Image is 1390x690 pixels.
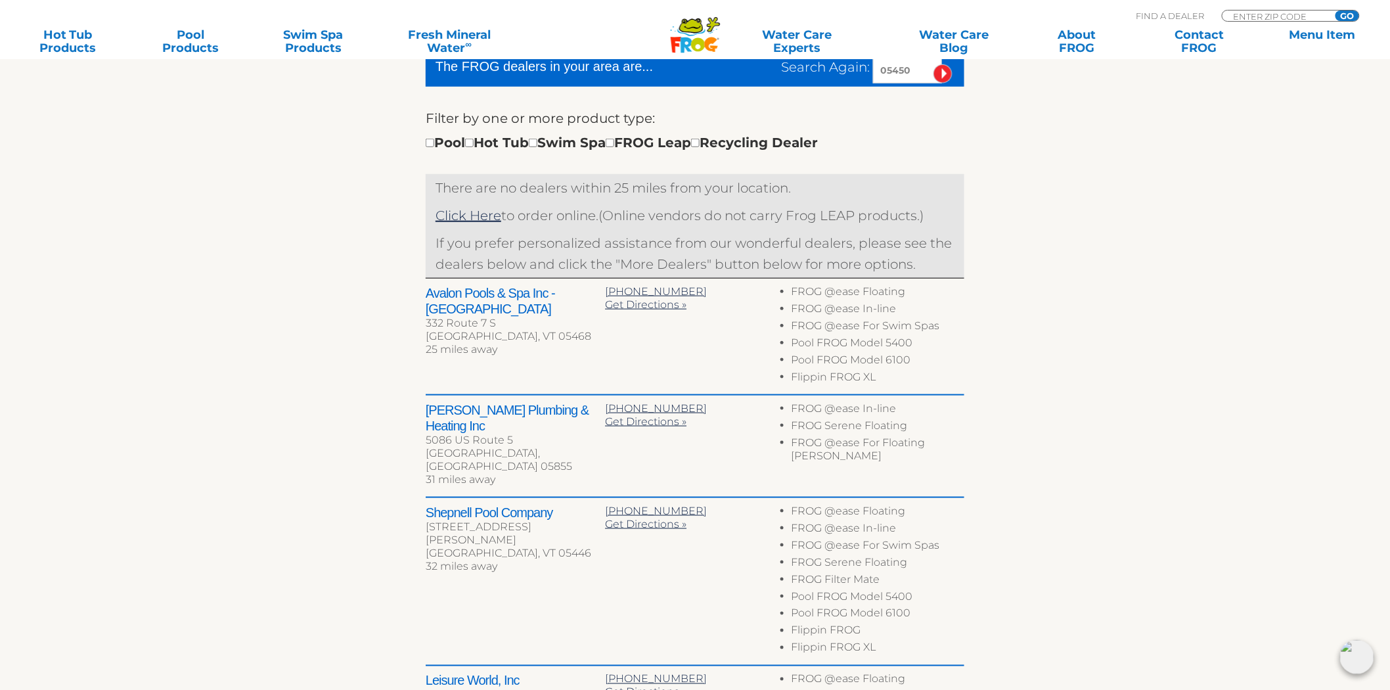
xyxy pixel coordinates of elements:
a: [PHONE_NUMBER] [605,285,707,298]
a: Get Directions » [605,518,686,530]
li: Pool FROG Model 6100 [792,607,964,624]
li: FROG @ease In-line [792,302,964,319]
input: Submit [933,64,953,83]
span: 32 miles away [426,560,497,572]
li: FROG @ease In-line [792,522,964,539]
a: Water CareExperts [709,28,886,55]
a: [PHONE_NUMBER] [605,505,707,517]
input: Zip Code Form [1232,11,1321,22]
a: Hot TubProducts [13,28,122,55]
a: Get Directions » [605,415,686,428]
a: Water CareBlog [899,28,1008,55]
li: Flippin FROG XL [792,641,964,658]
span: Search Again: [781,59,870,75]
li: Pool FROG Model 5400 [792,590,964,607]
a: AboutFROG [1022,28,1131,55]
p: Find A Dealer [1136,10,1205,22]
li: FROG @ease Floating [792,505,964,522]
div: [STREET_ADDRESS][PERSON_NAME] [426,520,605,547]
div: 5086 US Route 5 [426,434,605,447]
li: FROG Filter Mate [792,573,964,590]
div: The FROG dealers in your area are... [436,57,700,76]
a: [PHONE_NUMBER] [605,673,707,685]
a: Click Here [436,208,501,223]
li: FROG @ease In-line [792,402,964,419]
span: to order online. [436,208,598,223]
li: FROG Serene Floating [792,556,964,573]
h2: [PERSON_NAME] Plumbing & Heating Inc [426,402,605,434]
p: (Online vendors do not carry Frog LEAP products.) [436,205,954,226]
a: Fresh MineralWater∞ [381,28,518,55]
sup: ∞ [465,39,472,49]
div: [GEOGRAPHIC_DATA], VT 05468 [426,330,605,343]
input: GO [1335,11,1359,21]
a: Swim SpaProducts [259,28,368,55]
span: 25 miles away [426,343,497,356]
li: Flippin FROG XL [792,371,964,388]
li: FROG @ease For Swim Spas [792,319,964,336]
li: Flippin FROG [792,624,964,641]
span: 31 miles away [426,473,495,486]
li: Pool FROG Model 5400 [792,336,964,354]
a: Get Directions » [605,298,686,311]
p: There are no dealers within 25 miles from your location. [436,177,954,198]
li: FROG @ease Floating [792,673,964,690]
a: [PHONE_NUMBER] [605,402,707,415]
li: FROG @ease Floating [792,285,964,302]
li: FROG @ease For Floating [PERSON_NAME] [792,436,964,467]
li: Pool FROG Model 6100 [792,354,964,371]
a: ContactFROG [1145,28,1254,55]
li: FROG Serene Floating [792,419,964,436]
img: openIcon [1340,640,1374,674]
h2: Shepnell Pool Company [426,505,605,520]
h2: Avalon Pools & Spa Inc - [GEOGRAPHIC_DATA] [426,285,605,317]
div: [GEOGRAPHIC_DATA], [GEOGRAPHIC_DATA] 05855 [426,447,605,473]
h2: Leisure World, Inc [426,673,605,689]
div: Pool Hot Tub Swim Spa FROG Leap Recycling Dealer [426,132,818,153]
label: Filter by one or more product type: [426,108,655,129]
a: Menu Item [1268,28,1377,55]
a: PoolProducts [136,28,245,55]
div: [GEOGRAPHIC_DATA], VT 05446 [426,547,605,560]
p: If you prefer personalized assistance from our wonderful dealers, please see the dealers below an... [436,233,954,275]
div: 332 Route 7 S [426,317,605,330]
li: FROG @ease For Swim Spas [792,539,964,556]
